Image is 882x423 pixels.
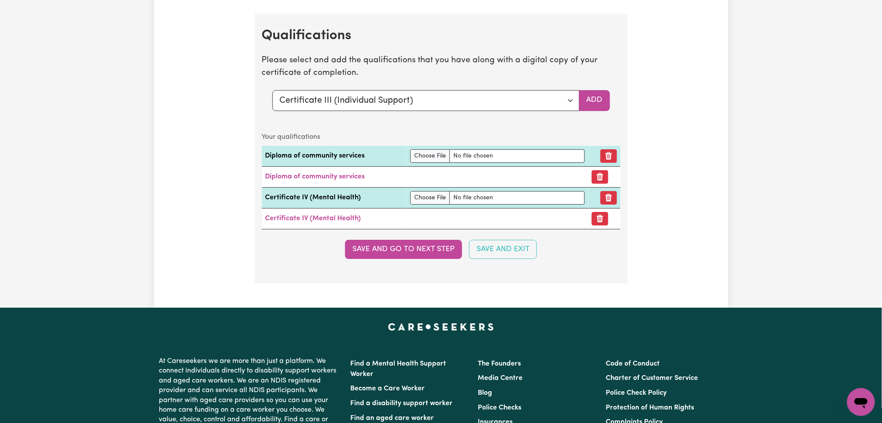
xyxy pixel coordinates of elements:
a: Police Check Policy [606,389,667,396]
caption: Your qualifications [262,128,620,146]
button: Remove qualification [600,191,617,205]
a: The Founders [478,360,521,367]
button: Remove certificate [592,212,608,225]
button: Save and Exit [469,240,537,259]
button: Save and go to next step [345,240,462,259]
a: Certificate IV (Mental Health) [265,215,361,222]
a: Find a disability support worker [351,400,453,407]
a: Find a Mental Health Support Worker [351,360,446,378]
td: Certificate IV (Mental Health) [262,187,407,208]
a: Media Centre [478,375,523,382]
button: Remove qualification [600,149,617,163]
iframe: Button to launch messaging window [847,388,875,416]
p: Please select and add the qualifications that you have along with a digital copy of your certific... [262,54,620,80]
a: Careseekers home page [388,323,494,330]
button: Add selected qualification [579,90,610,111]
h2: Qualifications [262,27,620,44]
a: Become a Care Worker [351,385,425,392]
td: Diploma of community services [262,146,407,167]
a: Find an aged care worker [351,415,434,422]
a: Diploma of community services [265,173,365,180]
a: Protection of Human Rights [606,404,694,411]
a: Blog [478,389,493,396]
a: Code of Conduct [606,360,660,367]
a: Charter of Customer Service [606,375,698,382]
a: Police Checks [478,404,522,411]
button: Remove certificate [592,170,608,184]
